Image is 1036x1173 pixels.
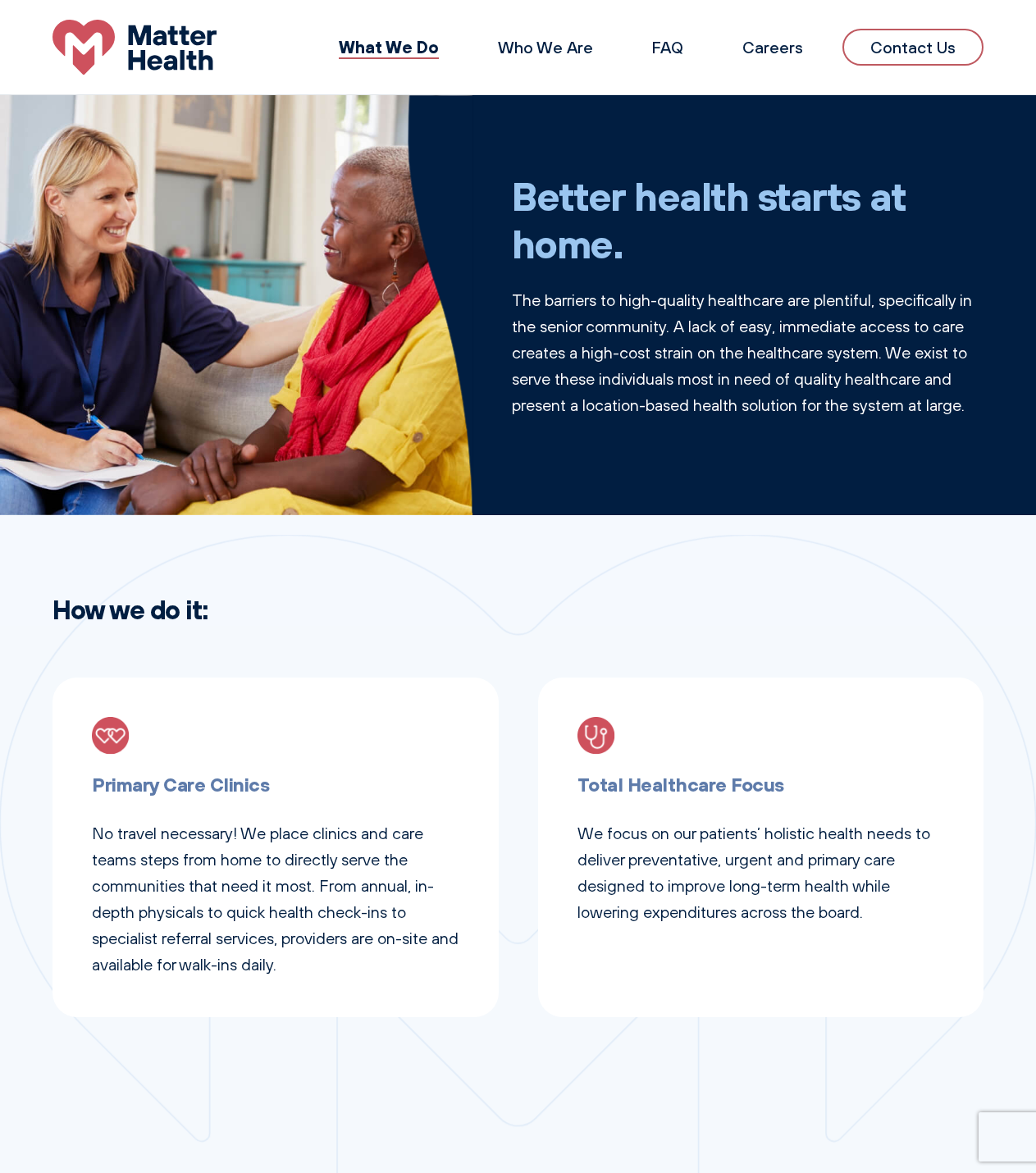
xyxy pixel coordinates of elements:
a: Careers [742,37,803,57]
h2: How we do it: [52,594,984,625]
p: No travel necessary! We place clinics and care teams steps from home to directly serve the commun... [92,820,459,978]
h1: Better health starts at home. [512,172,984,267]
a: What We Do [339,36,439,57]
a: FAQ [652,37,683,57]
a: Contact Us [842,29,984,66]
a: Who We Are [498,37,593,57]
h3: Total Healthcare Focus [577,769,945,800]
h3: Primary Care Clinics [92,769,459,800]
p: The barriers to high-quality healthcare are plentiful, specifically in the senior community. A la... [512,287,984,418]
p: We focus on our patients’ holistic health needs to deliver preventative, urgent and primary care ... [577,820,945,925]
